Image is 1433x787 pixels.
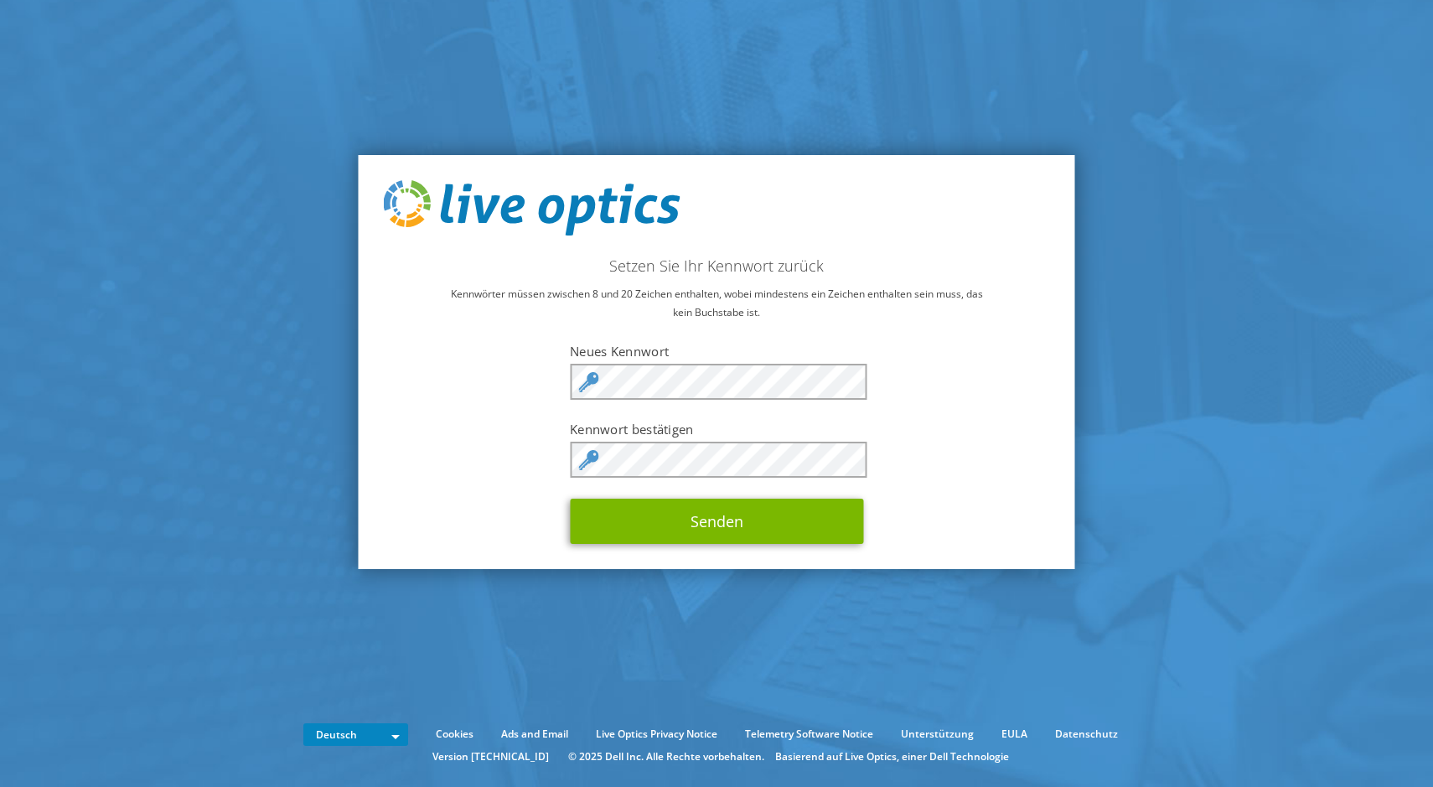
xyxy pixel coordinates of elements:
[583,725,730,743] a: Live Optics Privacy Notice
[384,256,1050,275] h2: Setzen Sie Ihr Kennwort zurück
[384,285,1050,322] p: Kennwörter müssen zwischen 8 und 20 Zeichen enthalten, wobei mindestens ein Zeichen enthalten sei...
[423,725,486,743] a: Cookies
[489,725,581,743] a: Ads and Email
[732,725,886,743] a: Telemetry Software Notice
[570,343,863,360] label: Neues Kennwort
[775,748,1009,766] li: Basierend auf Live Optics, einer Dell Technologie
[424,748,557,766] li: Version [TECHNICAL_ID]
[560,748,773,766] li: © 2025 Dell Inc. Alle Rechte vorbehalten.
[1042,725,1130,743] a: Datenschutz
[570,499,863,544] button: Senden
[888,725,986,743] a: Unterstützung
[989,725,1040,743] a: EULA
[570,421,863,438] label: Kennwort bestätigen
[384,180,680,236] img: live_optics_svg.svg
